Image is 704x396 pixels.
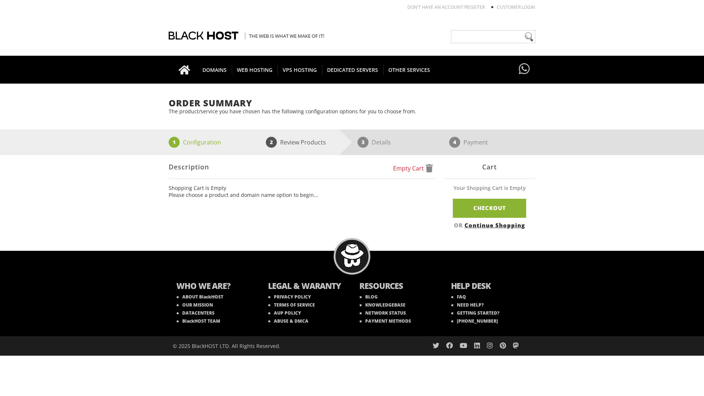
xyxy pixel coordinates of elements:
h1: Order Summary [169,98,535,108]
p: Details [372,137,391,148]
a: VPS HOSTING [278,56,322,84]
ul: Shopping Cart is Empty Please choose a product and domain name option to begin... [169,184,436,198]
span: 3 [357,137,368,148]
a: TERMS OF SERVICE [268,302,315,308]
b: RESOURCES [359,280,436,293]
div: © 2025 BlackHOST LTD. All Rights Reserved. [173,336,348,356]
div: Your Shopping Cart is Empty [444,184,535,199]
a: [PHONE_NUMBER] [451,318,498,324]
img: BlackHOST mascont, Blacky. [341,244,364,267]
span: The Web is what we make of it! [245,33,324,39]
a: WEB HOSTING [232,56,278,84]
a: NEED HELP? [451,302,484,308]
a: Empty Cart [393,164,433,172]
a: FAQ [451,294,466,300]
a: Go to homepage [171,56,198,84]
a: NETWORK STATUS [360,310,406,316]
p: The product/service you have chosen has the following configuration options for you to choose from. [169,108,535,115]
a: Have questions? [517,56,532,83]
p: Review Products [280,137,326,148]
a: DEDICATED SERVERS [322,56,384,84]
a: ABOUT BlackHOST [177,294,223,300]
a: PRIVACY POLICY [268,294,311,300]
a: OTHER SERVICES [383,56,435,84]
div: Description [169,155,436,179]
p: Payment [463,137,488,148]
span: DEDICATED SERVERS [322,65,384,75]
a: KNOWLEDGEBASE [360,302,406,308]
a: Customer Login [497,4,535,10]
a: ABUSE & DMCA [268,318,308,324]
a: DATACENTERS [177,310,214,316]
a: DOMAINS [197,56,232,84]
a: AUP POLICY [268,310,301,316]
span: DOMAINS [197,65,232,75]
span: WEB HOSTING [232,65,278,75]
input: Need help? [451,30,535,43]
a: PAYMENT METHODS [360,318,411,324]
a: REGISTER [465,4,485,10]
b: LEGAL & WARANTY [268,280,345,293]
span: VPS HOSTING [278,65,322,75]
a: Checkout [453,199,526,217]
a: Continue Shopping [465,221,525,229]
a: BLOG [360,294,378,300]
span: 1 [169,137,180,148]
a: BlackHOST TEAM [177,318,220,324]
li: Don't have an account? [396,4,485,10]
div: Cart [444,155,535,179]
div: OR [444,221,535,229]
b: WHO WE ARE? [176,280,253,293]
span: OTHER SERVICES [383,65,435,75]
span: 4 [449,137,460,148]
a: GETTING STARTED? [451,310,499,316]
p: Configuration [183,137,221,148]
span: 2 [266,137,277,148]
b: HELP DESK [451,280,528,293]
a: OUR MISSION [177,302,213,308]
